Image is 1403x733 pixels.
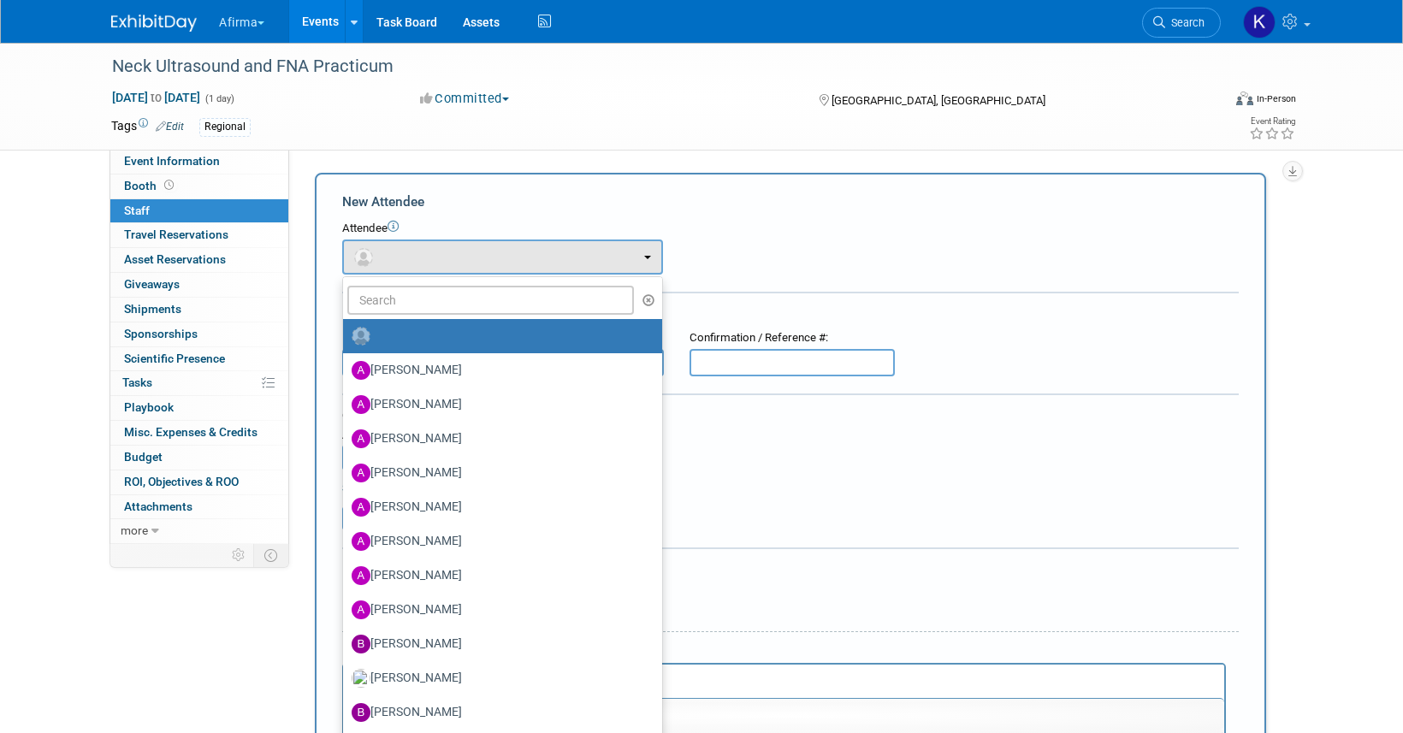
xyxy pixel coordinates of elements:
a: Misc. Expenses & Credits [110,421,288,445]
a: Shipments [110,298,288,322]
label: [PERSON_NAME] [352,357,645,384]
span: (1 day) [204,93,234,104]
img: A.jpg [352,498,370,517]
span: [DATE] [DATE] [111,90,201,105]
span: Search [1165,16,1205,29]
label: [PERSON_NAME] [352,665,645,692]
span: Budget [124,450,163,464]
label: [PERSON_NAME] [352,391,645,418]
img: Format-Inperson.png [1236,92,1253,105]
span: Tasks [122,375,152,389]
span: Shipments [124,302,181,316]
a: Budget [110,446,288,470]
td: Tags [111,117,184,137]
div: Event Format [1120,89,1296,115]
img: A.jpg [352,429,370,448]
label: [PERSON_NAME] [352,425,645,452]
a: Attachments [110,495,288,519]
span: Playbook [124,400,174,414]
span: Attachments [124,500,192,513]
label: [PERSON_NAME] [352,528,645,555]
span: Sponsorships [124,327,198,340]
div: Event Rating [1249,117,1295,126]
span: Asset Reservations [124,252,226,266]
td: Toggle Event Tabs [254,544,289,566]
span: Travel Reservations [124,228,228,241]
div: New Attendee [342,192,1239,211]
label: [PERSON_NAME] [352,494,645,521]
a: Scientific Presence [110,347,288,371]
img: A.jpg [352,566,370,585]
span: ROI, Objectives & ROO [124,475,239,488]
span: Booth not reserved yet [161,179,177,192]
a: Travel Reservations [110,223,288,247]
a: Giveaways [110,273,288,297]
button: Committed [414,90,516,108]
div: Cost: [342,408,1239,424]
div: Registration / Ticket Info (optional) [342,304,1239,322]
div: Notes [342,644,1226,660]
span: Event Information [124,154,220,168]
a: Asset Reservations [110,248,288,272]
a: Event Information [110,150,288,174]
span: Giveaways [124,277,180,291]
a: Search [1142,8,1221,38]
a: Sponsorships [110,322,288,346]
div: In-Person [1256,92,1296,105]
label: [PERSON_NAME] [352,596,645,624]
img: B.jpg [352,635,370,653]
img: ExhibitDay [111,15,197,32]
img: Keirsten Davis [1243,6,1276,38]
span: more [121,523,148,537]
div: Regional [199,118,251,136]
img: A.jpg [352,361,370,380]
img: A.jpg [352,395,370,414]
td: Personalize Event Tab Strip [224,544,254,566]
div: Misc. Attachments & Notes [342,560,1239,577]
span: [GEOGRAPHIC_DATA], [GEOGRAPHIC_DATA] [832,94,1045,107]
img: A.jpg [352,464,370,482]
img: A.jpg [352,532,370,551]
label: [PERSON_NAME] [352,699,645,726]
div: Neck Ultrasound and FNA Practicum [106,51,1195,82]
a: Tasks [110,371,288,395]
img: A.jpg [352,600,370,619]
div: Confirmation / Reference #: [690,330,895,346]
a: Staff [110,199,288,223]
a: ROI, Objectives & ROO [110,470,288,494]
a: more [110,519,288,543]
span: Misc. Expenses & Credits [124,425,258,439]
a: Playbook [110,396,288,420]
label: [PERSON_NAME] [352,630,645,658]
span: Scientific Presence [124,352,225,365]
a: Booth [110,174,288,198]
span: Staff [124,204,150,217]
label: [PERSON_NAME] [352,459,645,487]
input: Search [347,286,634,315]
label: [PERSON_NAME] [352,562,645,589]
span: Booth [124,179,177,192]
img: Unassigned-User-Icon.png [352,327,370,346]
img: B.jpg [352,703,370,722]
span: to [148,91,164,104]
div: Attendee [342,221,1239,237]
a: Edit [156,121,184,133]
